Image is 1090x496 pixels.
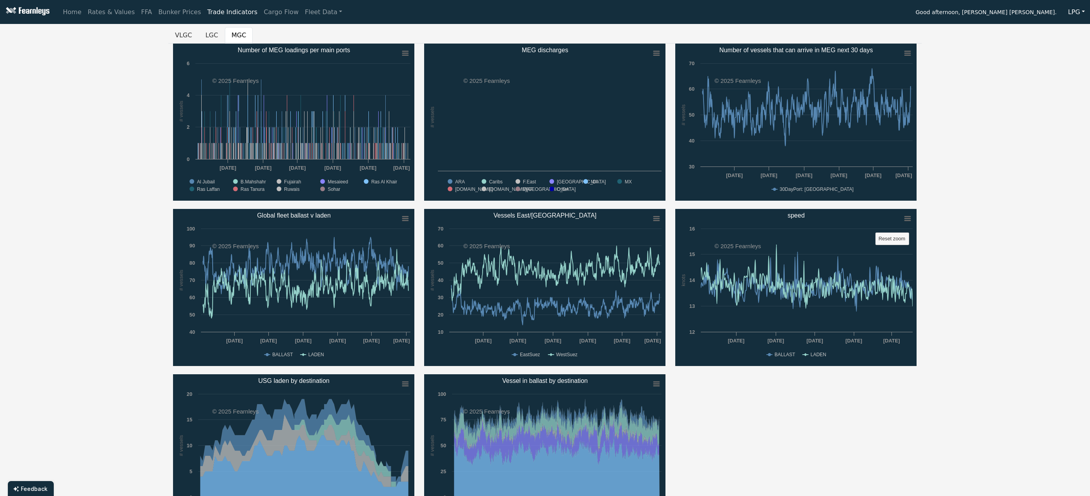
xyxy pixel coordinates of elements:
[295,338,312,344] text: [DATE]
[689,251,695,257] text: 15
[360,165,376,171] text: [DATE]
[257,212,331,219] text: Global fleet ballast v laden
[187,92,190,98] text: 4
[1063,5,1090,20] button: LPG
[689,60,694,66] text: 70
[371,179,397,185] text: Ras Al Khair
[429,270,435,291] text: # vessels
[761,172,777,178] text: [DATE]
[455,179,465,185] text: ARA
[715,77,761,84] text: © 2025 Fearnleys
[895,172,912,178] text: [DATE]
[190,260,195,266] text: 80
[241,179,266,185] text: B.Mahshahr
[522,47,568,53] text: MEG discharges
[846,338,862,344] text: [DATE]
[438,312,443,318] text: 20
[614,338,630,344] text: [DATE]
[438,226,443,232] text: 70
[212,408,259,415] text: © 2025 Fearnleys
[689,86,694,92] text: 60
[441,443,446,448] text: 50
[689,112,694,118] text: 50
[238,47,350,53] text: Number of MEG loadings per main ports
[455,187,493,192] text: [DOMAIN_NAME]
[260,338,277,344] text: [DATE]
[831,172,847,178] text: [DATE]
[644,338,661,344] text: [DATE]
[545,338,561,344] text: [DATE]
[328,187,340,192] text: Sohar
[220,165,236,171] text: [DATE]
[212,77,259,84] text: © 2025 Fearnleys
[556,352,577,357] text: WestSuez
[680,104,686,125] text: # vessels
[796,172,812,178] text: [DATE]
[329,338,346,344] text: [DATE]
[438,260,443,266] text: 50
[675,209,917,366] svg: speed
[363,338,379,344] text: [DATE]
[284,179,301,185] text: Fujairah
[393,165,410,171] text: [DATE]
[272,352,293,357] text: BALLAST
[204,4,261,20] a: Trade Indicators
[915,6,1056,20] span: Good afternoon, [PERSON_NAME] [PERSON_NAME].
[591,179,598,185] text: MA
[190,469,192,474] text: 5
[438,295,443,300] text: 30
[187,417,192,423] text: 15
[557,187,569,192] text: Other
[226,338,242,344] text: [DATE]
[441,417,446,423] text: 75
[689,226,695,232] text: 16
[261,4,302,20] a: Cargo Flow
[463,77,510,84] text: © 2025 Fearnleys
[324,165,341,171] text: [DATE]
[85,4,138,20] a: Rates & Values
[463,243,510,249] text: © 2025 Fearnleys
[689,164,694,170] text: 30
[197,187,220,192] text: Ras Laffan
[489,179,503,185] text: Caribs
[284,187,299,192] text: Ruwais
[438,391,446,397] text: 100
[438,243,443,249] text: 60
[715,243,761,249] text: © 2025 Fearnleys
[689,138,694,144] text: 40
[502,377,588,384] text: Vessel in ballast by destination
[328,179,348,185] text: Mesaieed
[438,329,443,335] text: 10
[212,243,259,249] text: © 2025 Fearnleys
[520,352,540,357] text: EastSuez
[187,124,190,130] text: 2
[865,172,881,178] text: [DATE]
[173,44,414,201] svg: Number of MEG loadings per main ports
[424,44,665,201] svg: MEG discharges
[393,338,410,344] text: [DATE]
[625,179,632,185] text: MX
[255,165,272,171] text: [DATE]
[424,209,665,366] svg: Vessels East/West of Suez
[190,295,195,300] text: 60
[523,179,536,185] text: F.East
[775,352,795,357] text: BALLAST
[680,274,686,286] text: knots
[190,312,195,318] text: 50
[178,270,184,291] text: # vessels
[199,27,224,44] button: LGC
[190,243,195,249] text: 90
[4,7,49,17] img: Fearnleys Logo
[187,443,192,448] text: 10
[178,101,184,121] text: # vessels
[190,277,195,283] text: 70
[308,352,324,357] text: LADEN
[719,47,873,53] text: Number of vessels that can arrive in MEG next 30 days
[187,60,190,66] text: 6
[429,435,435,456] text: # vessels
[187,391,192,397] text: 20
[168,27,199,44] button: VLGC
[787,212,805,219] text: speed
[187,226,195,232] text: 100
[883,338,900,344] text: [DATE]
